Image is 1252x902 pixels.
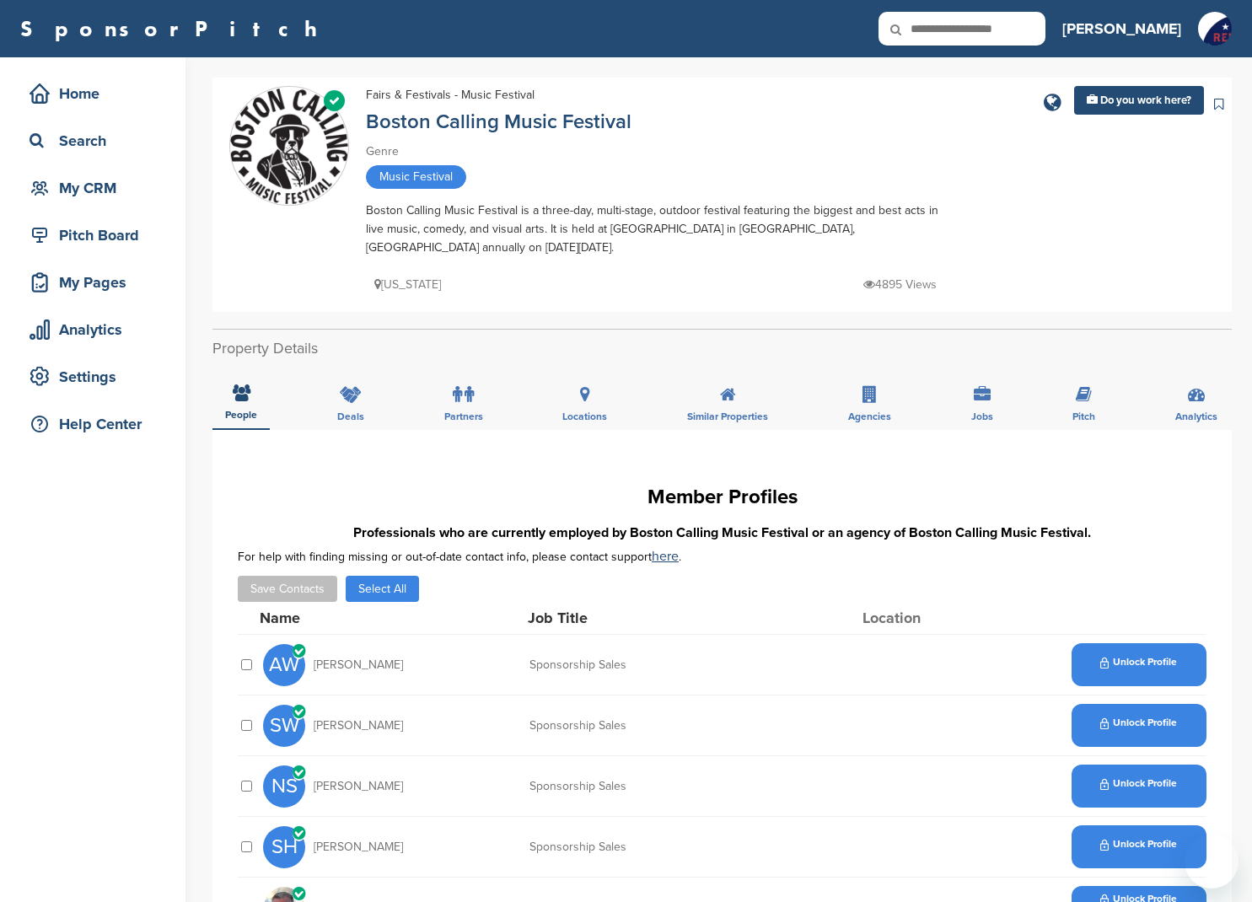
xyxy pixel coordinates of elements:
div: Fairs & Festivals - Music Festival [366,86,535,105]
span: Unlock Profile [1100,839,1177,851]
div: Home [25,78,169,109]
span: Similar Properties [687,411,768,421]
iframe: Button to launch messaging window [1185,835,1239,889]
span: SW [263,705,305,747]
span: Analytics [1175,411,1217,421]
a: Search [17,121,169,160]
p: [US_STATE] [374,274,441,295]
a: SW [PERSON_NAME] Sponsorship Sales Unlock Profile [263,695,1206,755]
div: Name [260,610,445,625]
a: AW [PERSON_NAME] Sponsorship Sales Unlock Profile [263,635,1206,695]
a: SponsorPitch [20,18,328,40]
a: Analytics [17,310,169,349]
div: Settings [25,362,169,392]
div: Sponsorship Sales [529,659,782,671]
div: Help Center [25,409,169,439]
span: Unlock Profile [1100,657,1177,668]
h3: [PERSON_NAME] [1062,17,1181,40]
span: Pitch [1072,411,1095,421]
div: My CRM [25,173,169,203]
div: Sponsorship Sales [529,720,782,732]
span: Jobs [971,411,993,421]
a: My CRM [17,169,169,207]
a: [PERSON_NAME] [1062,10,1181,47]
a: Do you work here? [1074,86,1204,115]
div: Genre [366,142,956,161]
a: Boston Calling Music Festival [366,110,631,134]
span: [PERSON_NAME] [314,781,403,792]
span: Locations [562,411,607,421]
div: Search [25,126,169,156]
a: Settings [17,357,169,396]
h2: Property Details [212,337,1232,360]
a: here [652,548,679,565]
div: Boston Calling Music Festival is a three-day, multi-stage, outdoor festival featuring the biggest... [366,201,956,257]
a: NS [PERSON_NAME] Sponsorship Sales Unlock Profile [263,756,1206,816]
div: Job Title [528,610,781,625]
div: Pitch Board [25,220,169,250]
span: NS [263,765,305,808]
span: People [225,410,257,420]
div: Location [862,610,989,625]
span: Deals [337,411,364,421]
span: [PERSON_NAME] [314,841,403,853]
span: [PERSON_NAME] [314,659,403,671]
div: Analytics [25,314,169,345]
h1: Member Profiles [238,482,1206,513]
h3: Professionals who are currently employed by Boston Calling Music Festival or an agency of Boston ... [238,523,1206,543]
span: AW [263,644,305,686]
span: Music Festival [366,165,466,189]
p: 4895 Views [863,274,937,295]
button: Select All [346,576,419,602]
a: Home [17,74,169,113]
span: Do you work here? [1100,94,1191,107]
a: Help Center [17,405,169,443]
a: Pitch Board [17,216,169,255]
span: Agencies [848,411,891,421]
span: Unlock Profile [1100,717,1177,729]
span: Unlock Profile [1100,778,1177,790]
a: SH [PERSON_NAME] Sponsorship Sales Unlock Profile [263,817,1206,877]
div: Sponsorship Sales [529,781,782,792]
button: Save Contacts [238,576,337,602]
span: SH [263,826,305,868]
a: My Pages [17,263,169,302]
span: Partners [444,411,483,421]
div: Sponsorship Sales [529,841,782,853]
div: My Pages [25,267,169,298]
span: [PERSON_NAME] [314,720,403,732]
div: For help with finding missing or out-of-date contact info, please contact support . [238,550,1206,563]
img: Sponsorpitch & Boston Calling Music Festival [230,89,348,204]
